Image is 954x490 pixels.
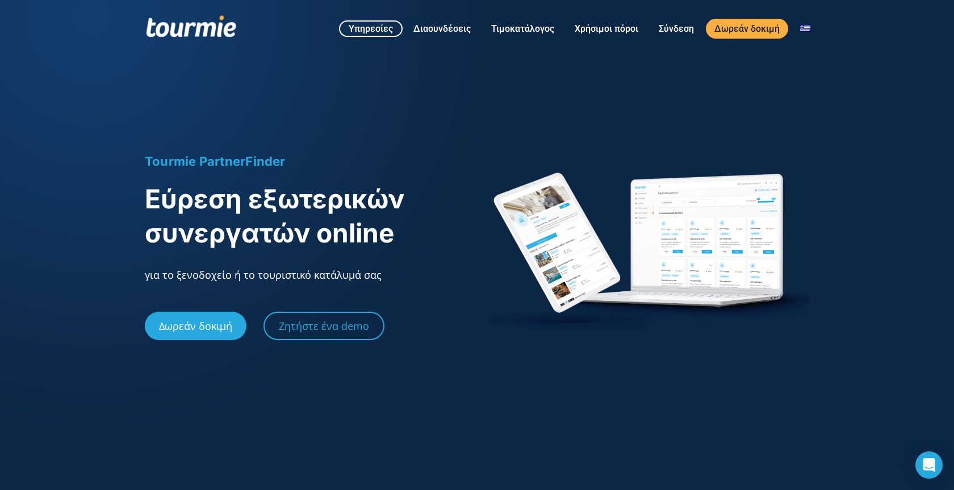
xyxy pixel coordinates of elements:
[706,19,788,39] a: Δωρεάν δοκιμή
[145,312,246,340] a: Δωρεάν δοκιμή
[483,22,563,36] a: Τιμοκατάλογος
[650,22,702,36] a: Σύνδεση
[915,451,943,479] div: Open Intercom Messenger
[145,154,286,169] span: Tourmie PartnerFinder
[405,22,479,36] a: Διασυνδέσεις
[263,312,384,340] a: Ζητήστε ένα demo
[145,268,382,282] span: για το ξενοδοχείο ή το τουριστικό κατάλυμά σας
[145,183,404,249] span: Εύρεση εξωτερικών συνεργατών online
[566,22,647,36] a: Χρήσιμοι πόροι
[339,20,403,37] a: Υπηρεσίες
